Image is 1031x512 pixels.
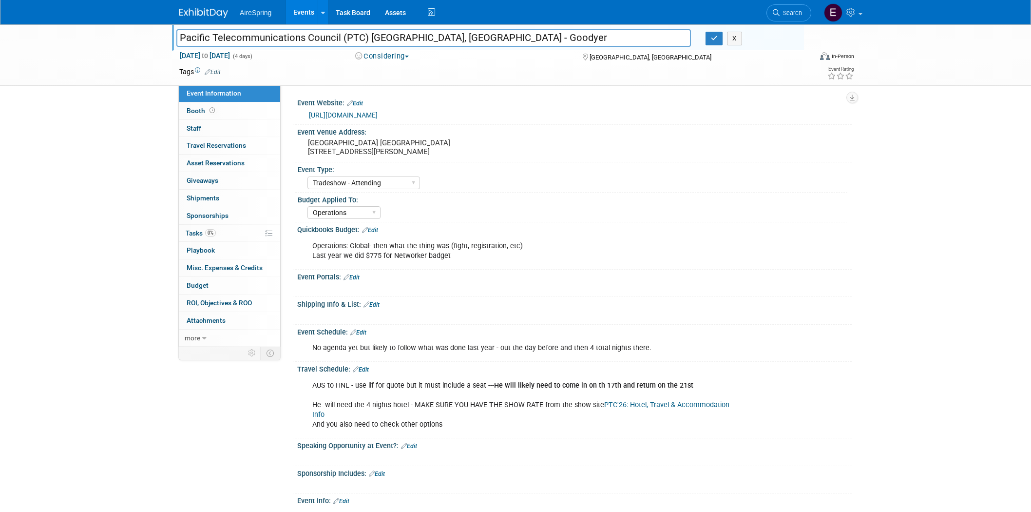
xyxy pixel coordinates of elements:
div: No agenda yet but likely to follow what was done last year - out the day before and then 4 total ... [305,338,745,358]
div: Operations: Global- then what the thing was (fight, registration, etc) Last year we did $775 for ... [305,236,745,266]
a: Search [766,4,811,21]
span: Budget [187,281,209,289]
span: more [185,334,200,342]
b: He will likely need to come in on th 17th and return on the 21st [494,381,693,390]
div: Sponsorship Includes: [297,466,852,479]
span: Misc. Expenses & Credits [187,264,263,272]
div: Event Type: [298,162,847,175]
span: to [200,52,210,59]
span: Sponsorships [187,212,229,219]
div: Event Schedule: [297,325,852,337]
div: Quickbooks Budget: [297,222,852,235]
span: Shipments [187,194,219,202]
a: Edit [369,471,385,477]
a: Edit [350,329,366,336]
a: more [179,330,280,347]
a: Asset Reservations [179,155,280,172]
div: In-Person [831,53,854,60]
pre: [GEOGRAPHIC_DATA] [GEOGRAPHIC_DATA] [STREET_ADDRESS][PERSON_NAME] [308,138,517,156]
a: Misc. Expenses & Credits [179,259,280,276]
a: Giveaways [179,172,280,189]
span: Attachments [187,316,226,324]
span: Asset Reservations [187,159,245,167]
td: Personalize Event Tab Strip [244,347,261,359]
span: Event Information [187,89,241,97]
div: Event Website: [297,96,852,108]
span: [DATE] [DATE] [179,51,230,60]
a: Booth [179,102,280,119]
span: 0% [205,229,216,236]
a: ROI, Objectives & ROO [179,295,280,312]
div: Event Rating [827,67,854,72]
a: Sponsorships [179,207,280,224]
a: Travel Reservations [179,137,280,154]
div: Budget Applied To: [298,193,847,205]
span: Travel Reservations [187,141,246,149]
span: Playbook [187,246,215,254]
td: Toggle Event Tabs [261,347,281,359]
a: Staff [179,120,280,137]
span: Giveaways [187,177,218,184]
span: (4 days) [232,53,252,59]
button: X [727,32,742,45]
a: Edit [401,443,417,450]
div: Event Venue Address: [297,125,852,137]
span: Booth not reserved yet [208,107,217,114]
img: erica arjona [824,3,842,22]
span: ROI, Objectives & ROO [187,299,252,307]
span: Tasks [186,229,216,237]
a: Edit [353,366,369,373]
a: Edit [205,69,221,76]
a: Tasks0% [179,225,280,242]
div: Event Format [754,51,854,65]
a: Edit [362,227,378,234]
button: Considering [352,51,413,61]
a: Edit [347,100,363,107]
span: AireSpring [240,9,271,17]
td: Tags [179,67,221,77]
div: Speaking Opportunity at Event?: [297,438,852,451]
div: AUS to HNL - use llf for quote but it must include a seat --- He will need the 4 nights hotel - M... [305,376,745,434]
div: Travel Schedule: [297,362,852,374]
span: Search [780,9,802,17]
a: Edit [363,301,380,308]
span: Booth [187,107,217,115]
a: Budget [179,277,280,294]
div: Event Info: [297,493,852,506]
a: Edit [344,274,360,281]
img: ExhibitDay [179,8,228,18]
a: Attachments [179,312,280,329]
a: Edit [333,498,349,505]
a: Event Information [179,85,280,102]
span: Staff [187,124,201,132]
span: [GEOGRAPHIC_DATA], [GEOGRAPHIC_DATA] [590,54,711,61]
a: [URL][DOMAIN_NAME] [309,111,378,119]
a: Playbook [179,242,280,259]
div: Shipping Info & List: [297,297,852,310]
img: Format-Inperson.png [820,52,830,60]
a: Shipments [179,190,280,207]
div: Event Portals: [297,270,852,282]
